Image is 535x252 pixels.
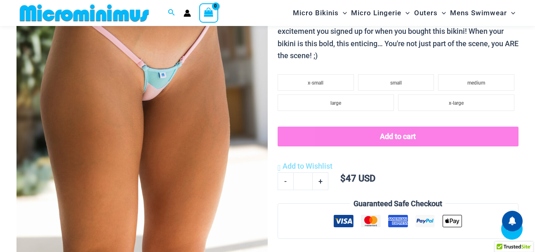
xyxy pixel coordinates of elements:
[351,2,401,24] span: Micro Lingerie
[184,9,191,17] a: Account icon link
[168,8,175,18] a: Search icon link
[350,198,445,210] legend: Guaranteed Safe Checkout
[290,1,519,25] nav: Site Navigation
[412,2,448,24] a: OutersMenu ToggleMenu Toggle
[278,94,394,111] li: large
[349,2,412,24] a: Micro LingerieMenu ToggleMenu Toggle
[507,2,515,24] span: Menu Toggle
[401,2,410,24] span: Menu Toggle
[293,2,339,24] span: Micro Bikinis
[390,80,402,86] span: small
[278,74,354,91] li: x-small
[278,160,332,172] a: Add to Wishlist
[278,172,293,190] a: -
[438,74,514,91] li: medium
[283,162,332,170] span: Add to Wishlist
[339,2,347,24] span: Menu Toggle
[291,2,349,24] a: Micro BikinisMenu ToggleMenu Toggle
[308,80,323,86] span: x-small
[448,2,517,24] a: Mens SwimwearMenu ToggleMenu Toggle
[330,100,341,106] span: large
[16,4,152,22] img: MM SHOP LOGO FLAT
[293,172,313,190] input: Product quantity
[313,172,328,190] a: +
[450,2,507,24] span: Mens Swimwear
[414,2,438,24] span: Outers
[449,100,464,106] span: x-large
[398,94,514,111] li: x-large
[278,127,519,146] button: Add to cart
[340,173,346,184] span: $
[438,2,446,24] span: Menu Toggle
[340,173,375,184] bdi: 47 USD
[467,80,485,86] span: medium
[358,74,434,91] li: small
[199,3,218,22] a: View Shopping Cart, empty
